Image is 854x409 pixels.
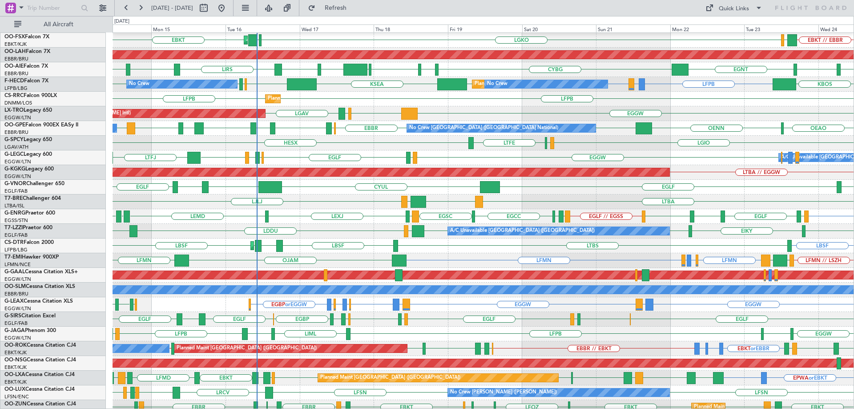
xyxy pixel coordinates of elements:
a: EBBR/BRU [4,291,28,297]
span: G-VNOR [4,181,26,186]
a: EGGW/LTN [4,173,31,180]
a: LX-TROLegacy 650 [4,108,52,113]
a: LGAV/ATH [4,144,28,150]
span: OO-GPE [4,122,25,128]
div: Sun 21 [596,24,670,32]
a: DNMM/LOS [4,100,32,106]
a: OO-SLMCessna Citation XLS [4,284,75,289]
a: G-VNORChallenger 650 [4,181,64,186]
a: OO-LUXCessna Citation CJ4 [4,387,75,392]
a: LFMN/NCE [4,261,31,268]
span: CS-DTR [4,240,24,245]
a: CS-RRCFalcon 900LX [4,93,57,98]
span: OO-SLM [4,284,26,289]
div: Thu 18 [374,24,448,32]
span: All Aircraft [23,21,94,28]
div: No Crew [PERSON_NAME] ([PERSON_NAME]) [450,386,557,399]
a: G-JAGAPhenom 300 [4,328,56,333]
a: LTBA/ISL [4,202,24,209]
div: [DATE] [114,18,129,25]
a: EGGW/LTN [4,158,31,165]
div: Wed 17 [300,24,374,32]
a: CS-DTRFalcon 2000 [4,240,54,245]
span: G-LEAX [4,299,24,304]
button: All Aircraft [10,17,97,32]
span: Refresh [317,5,354,11]
a: EGGW/LTN [4,276,31,283]
a: EGSS/STN [4,217,28,224]
a: EGGW/LTN [4,335,31,341]
div: Sat 20 [522,24,596,32]
div: Mon 22 [670,24,745,32]
a: G-KGKGLegacy 600 [4,166,54,172]
a: EBKT/KJK [4,349,27,356]
a: EGGW/LTN [4,114,31,121]
a: EGLF/FAB [4,320,28,327]
div: Sun 14 [77,24,152,32]
button: Refresh [304,1,357,15]
a: OO-AIEFalcon 7X [4,64,48,69]
a: OO-ROKCessna Citation CJ4 [4,343,76,348]
span: OO-NSG [4,357,27,363]
a: EGLF/FAB [4,232,28,239]
span: OO-AIE [4,64,24,69]
a: OO-FSXFalcon 7X [4,34,49,40]
span: OO-LXA [4,372,25,377]
a: EGLF/FAB [4,188,28,194]
div: Mon 15 [151,24,226,32]
div: Planned Maint [GEOGRAPHIC_DATA] ([GEOGRAPHIC_DATA]) [268,92,408,105]
div: Planned Maint Sofia [253,239,298,252]
a: OO-GPEFalcon 900EX EASy II [4,122,78,128]
a: G-LEGCLegacy 600 [4,152,52,157]
span: OO-FSX [4,34,25,40]
a: LFPB/LBG [4,85,28,92]
a: G-ENRGPraetor 600 [4,211,55,216]
span: G-SIRS [4,313,21,319]
span: T7-LZZI [4,225,23,231]
a: T7-LZZIPraetor 600 [4,225,52,231]
span: LX-TRO [4,108,24,113]
div: A/C Unavailable [GEOGRAPHIC_DATA] ([GEOGRAPHIC_DATA]) [450,224,595,238]
a: EBBR/BRU [4,70,28,77]
span: T7-BRE [4,196,23,201]
a: LFSN/ENC [4,393,29,400]
div: Fri 19 [448,24,522,32]
a: T7-EMIHawker 900XP [4,255,59,260]
a: EBBR/BRU [4,129,28,136]
div: No Crew [GEOGRAPHIC_DATA] ([GEOGRAPHIC_DATA] National) [409,121,558,135]
span: G-ENRG [4,211,25,216]
span: [DATE] - [DATE] [151,4,193,12]
div: Planned Maint [GEOGRAPHIC_DATA] ([GEOGRAPHIC_DATA]) [320,371,460,385]
a: OO-ZUNCessna Citation CJ4 [4,401,76,407]
a: G-LEAXCessna Citation XLS [4,299,73,304]
button: Quick Links [701,1,767,15]
a: F-HECDFalcon 7X [4,78,48,84]
input: Trip Number [27,1,78,15]
span: G-GAAL [4,269,25,275]
div: AOG Maint Kortrijk-[GEOGRAPHIC_DATA] [246,33,343,47]
a: EBKT/KJK [4,41,27,48]
a: T7-BREChallenger 604 [4,196,61,201]
span: OO-ROK [4,343,27,348]
div: Tue 23 [744,24,818,32]
span: G-LEGC [4,152,24,157]
span: T7-EMI [4,255,22,260]
a: G-GAALCessna Citation XLS+ [4,269,78,275]
a: EGGW/LTN [4,305,31,312]
span: CS-RRC [4,93,24,98]
a: OO-NSGCessna Citation CJ4 [4,357,76,363]
a: G-SIRSCitation Excel [4,313,56,319]
div: No Crew [487,77,508,91]
a: OO-LXACessna Citation CJ4 [4,372,75,377]
div: Quick Links [719,4,749,13]
span: F-HECD [4,78,24,84]
div: Tue 16 [226,24,300,32]
a: OO-LAHFalcon 7X [4,49,50,54]
span: OO-LUX [4,387,25,392]
div: No Crew [129,77,149,91]
div: Planned Maint [GEOGRAPHIC_DATA] ([GEOGRAPHIC_DATA]) [475,77,615,91]
span: G-JAGA [4,328,25,333]
span: G-SPCY [4,137,24,142]
span: OO-ZUN [4,401,27,407]
span: G-KGKG [4,166,25,172]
